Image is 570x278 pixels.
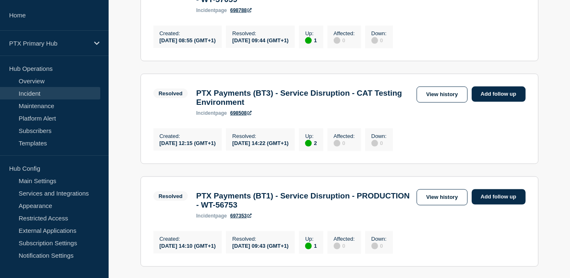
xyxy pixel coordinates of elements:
div: 0 [371,242,387,249]
div: [DATE] 09:43 (GMT+1) [232,242,289,249]
div: [DATE] 14:22 (GMT+1) [232,139,289,146]
div: disabled [334,140,340,147]
a: 698508 [230,110,252,116]
a: View history [417,87,467,103]
p: Created : [160,236,216,242]
p: Down : [371,133,387,139]
a: 698788 [230,7,252,13]
div: 0 [334,139,355,147]
div: disabled [334,243,340,249]
div: up [305,140,312,147]
div: [DATE] 08:55 (GMT+1) [160,36,216,44]
div: 0 [371,36,387,44]
p: PTX Primary Hub [9,40,89,47]
div: 0 [371,139,387,147]
p: Affected : [334,133,355,139]
a: Add follow up [472,189,526,205]
p: Down : [371,236,387,242]
div: [DATE] 14:10 (GMT+1) [160,242,216,249]
div: [DATE] 09:44 (GMT+1) [232,36,289,44]
p: Created : [160,30,216,36]
p: page [196,213,227,219]
div: disabled [371,37,378,44]
p: Resolved : [232,236,289,242]
a: Add follow up [472,87,526,102]
p: Up : [305,30,317,36]
a: 697353 [230,213,252,219]
div: disabled [371,243,378,249]
span: incident [196,7,215,13]
h3: PTX Payments (BT1) - Service Disruption - PRODUCTION - WT-56753 [196,191,412,210]
p: Resolved : [232,133,289,139]
span: incident [196,110,215,116]
div: disabled [371,140,378,147]
h3: PTX Payments (BT3) - Service Disruption - CAT Testing Environment [196,89,412,107]
p: Up : [305,133,317,139]
div: 1 [305,36,317,44]
div: [DATE] 12:15 (GMT+1) [160,139,216,146]
p: Affected : [334,236,355,242]
p: page [196,110,227,116]
div: 0 [334,36,355,44]
div: disabled [334,37,340,44]
p: Created : [160,133,216,139]
span: Resolved [153,191,188,201]
div: up [305,37,312,44]
p: page [196,7,227,13]
div: 0 [334,242,355,249]
p: Affected : [334,30,355,36]
a: View history [417,189,467,205]
p: Resolved : [232,30,289,36]
span: Resolved [153,89,188,98]
p: Down : [371,30,387,36]
p: Up : [305,236,317,242]
span: incident [196,213,215,219]
div: 1 [305,242,317,249]
div: up [305,243,312,249]
div: 2 [305,139,317,147]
